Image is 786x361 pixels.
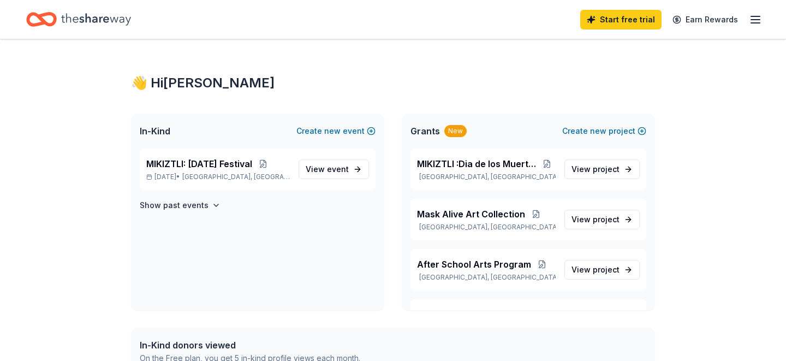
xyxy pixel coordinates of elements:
[417,157,539,170] span: MIKIZTLI :Dia de los Muertos Festival
[140,199,209,212] h4: Show past events
[299,159,369,179] a: View event
[571,213,620,226] span: View
[182,173,290,181] span: [GEOGRAPHIC_DATA], [GEOGRAPHIC_DATA]
[140,125,170,138] span: In-Kind
[564,210,640,229] a: View project
[444,125,467,137] div: New
[324,125,341,138] span: new
[580,10,662,29] a: Start free trial
[146,173,290,181] p: [DATE] •
[131,74,655,92] div: 👋 Hi [PERSON_NAME]
[26,7,131,32] a: Home
[417,258,531,271] span: After School Arts Program
[564,159,640,179] a: View project
[571,163,620,176] span: View
[593,265,620,274] span: project
[417,308,498,321] span: Mask Alive Festival
[296,125,376,138] button: Createnewevent
[571,263,620,276] span: View
[140,199,221,212] button: Show past events
[146,157,252,170] span: MIKIZTLI: [DATE] Festival
[593,164,620,174] span: project
[564,260,640,280] a: View project
[417,173,556,181] p: [GEOGRAPHIC_DATA], [GEOGRAPHIC_DATA]
[410,125,440,138] span: Grants
[417,223,556,232] p: [GEOGRAPHIC_DATA], [GEOGRAPHIC_DATA]
[327,164,349,174] span: event
[417,273,556,282] p: [GEOGRAPHIC_DATA], [GEOGRAPHIC_DATA]
[140,339,360,352] div: In-Kind donors viewed
[666,10,745,29] a: Earn Rewards
[417,208,525,221] span: Mask Alive Art Collection
[590,125,606,138] span: new
[306,163,349,176] span: View
[593,215,620,224] span: project
[562,125,646,138] button: Createnewproject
